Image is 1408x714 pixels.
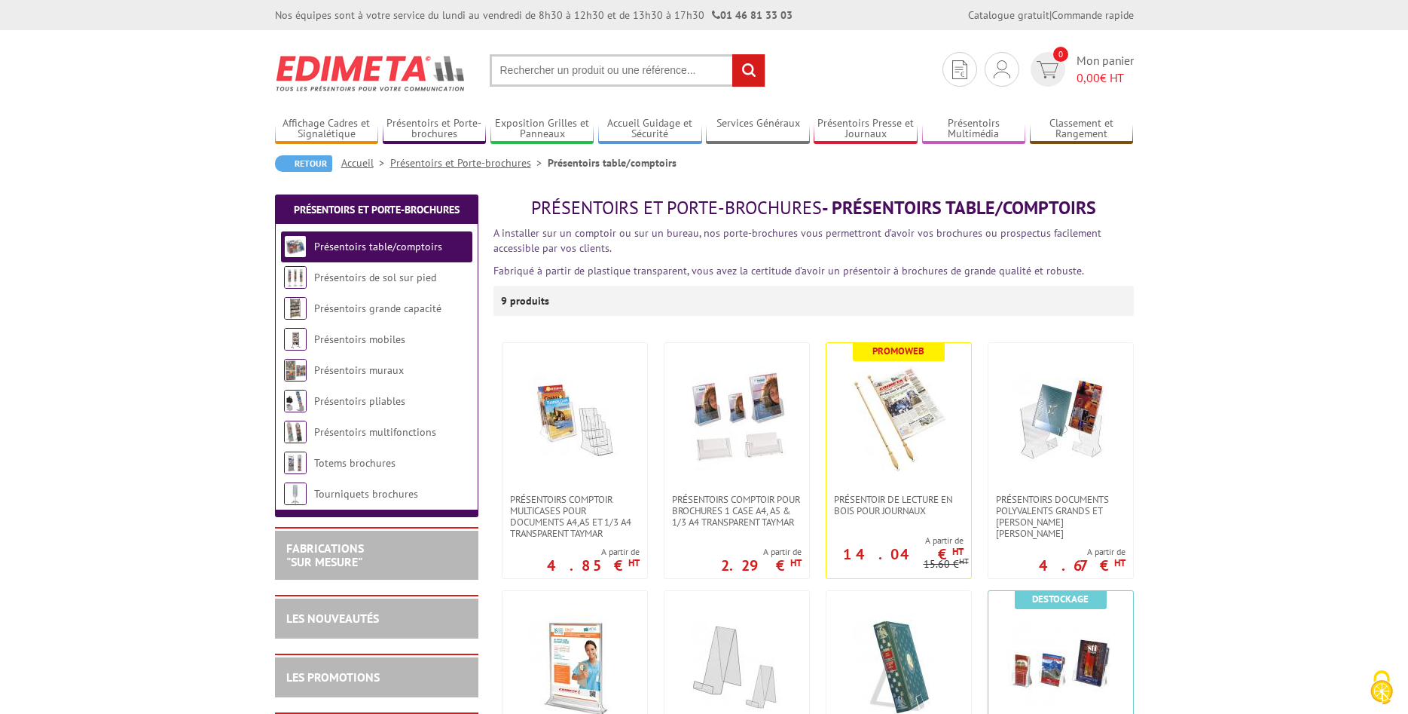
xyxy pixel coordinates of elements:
[790,556,802,569] sup: HT
[922,117,1026,142] a: Présentoirs Multimédia
[522,366,628,471] img: Présentoirs comptoir multicases POUR DOCUMENTS A4,A5 ET 1/3 A4 TRANSPARENT TAYMAR
[284,359,307,382] img: Présentoirs muraux
[314,240,442,253] a: Présentoirs table/comptoirs
[548,155,677,170] li: Présentoirs table/comptoirs
[988,494,1133,539] a: Présentoirs Documents Polyvalents Grands et [PERSON_NAME] [PERSON_NAME]
[994,60,1010,78] img: devis rapide
[1030,117,1134,142] a: Classement et Rangement
[628,556,640,569] sup: HT
[1363,669,1400,706] img: Cookies (fenêtre modale)
[1008,366,1113,471] img: Présentoirs Documents Polyvalents Grands et Petits Modèles
[284,483,307,505] img: Tourniquets brochures
[314,332,405,346] a: Présentoirs mobiles
[284,390,307,412] img: Présentoirs pliables
[284,328,307,351] img: Présentoirs mobiles
[286,541,364,569] a: FABRICATIONS"Sur Mesure"
[493,264,1084,277] font: Fabriqué à partir de plastique transparent, vous avez la certitude d’avoir un présentoir à brochu...
[1039,546,1125,558] span: A partir de
[383,117,487,142] a: Présentoirs et Porte-brochures
[390,156,548,170] a: Présentoirs et Porte-brochures
[547,561,640,570] p: 4.85 €
[314,302,441,315] a: Présentoirs grande capacité
[968,8,1134,23] div: |
[846,366,951,471] img: Présentoir de lecture en bois pour journaux
[826,494,971,516] a: Présentoir de lecture en bois pour journaux
[1114,556,1125,569] sup: HT
[721,561,802,570] p: 2.29 €
[1355,663,1408,714] button: Cookies (fenêtre modale)
[732,54,765,87] input: rechercher
[996,494,1125,539] span: Présentoirs Documents Polyvalents Grands et [PERSON_NAME] [PERSON_NAME]
[501,286,557,316] p: 9 produits
[598,117,702,142] a: Accueil Guidage et Sécurité
[341,156,390,170] a: Accueil
[959,556,969,566] sup: HT
[1077,70,1100,85] span: 0,00
[284,297,307,320] img: Présentoirs grande capacité
[834,494,964,516] span: Présentoir de lecture en bois pour journaux
[314,394,405,408] a: Présentoirs pliables
[502,494,647,539] a: Présentoirs comptoir multicases POUR DOCUMENTS A4,A5 ET 1/3 A4 TRANSPARENT TAYMAR
[684,366,790,471] img: PRÉSENTOIRS COMPTOIR POUR BROCHURES 1 CASE A4, A5 & 1/3 A4 TRANSPARENT taymar
[284,235,307,258] img: Présentoirs table/comptoirs
[284,421,307,443] img: Présentoirs multifonctions
[275,45,467,101] img: Edimeta
[672,494,802,528] span: PRÉSENTOIRS COMPTOIR POUR BROCHURES 1 CASE A4, A5 & 1/3 A4 TRANSPARENT taymar
[314,425,436,439] a: Présentoirs multifonctions
[1077,69,1134,87] span: € HT
[275,155,332,172] a: Retour
[510,494,640,539] span: Présentoirs comptoir multicases POUR DOCUMENTS A4,A5 ET 1/3 A4 TRANSPARENT TAYMAR
[314,363,404,377] a: Présentoirs muraux
[314,456,396,470] a: Totems brochures
[314,271,436,284] a: Présentoirs de sol sur pied
[547,546,640,558] span: A partir de
[1027,52,1134,87] a: devis rapide 0 Mon panier 0,00€ HT
[490,54,765,87] input: Rechercher un produit ou une référence...
[490,117,594,142] a: Exposition Grilles et Panneaux
[712,8,793,22] strong: 01 46 81 33 03
[1077,52,1134,87] span: Mon panier
[843,550,964,559] p: 14.04 €
[275,8,793,23] div: Nos équipes sont à votre service du lundi au vendredi de 8h30 à 12h30 et de 13h30 à 17h30
[872,345,924,357] b: Promoweb
[826,535,964,547] span: A partir de
[952,60,967,79] img: devis rapide
[284,266,307,289] img: Présentoirs de sol sur pied
[664,494,809,528] a: PRÉSENTOIRS COMPTOIR POUR BROCHURES 1 CASE A4, A5 & 1/3 A4 TRANSPARENT taymar
[314,487,418,501] a: Tourniquets brochures
[531,196,822,219] span: Présentoirs et Porte-brochures
[706,117,810,142] a: Services Généraux
[493,198,1134,218] h1: - Présentoirs table/comptoirs
[275,117,379,142] a: Affichage Cadres et Signalétique
[1039,561,1125,570] p: 4.67 €
[294,203,460,216] a: Présentoirs et Porte-brochures
[493,226,1101,255] font: A installer sur un comptoir ou sur un bureau, nos porte-brochures vous permettront d’avoir vos br...
[924,559,969,570] p: 15.60 €
[284,452,307,474] img: Totems brochures
[814,117,918,142] a: Présentoirs Presse et Journaux
[968,8,1049,22] a: Catalogue gratuit
[1032,593,1089,605] b: Destockage
[952,545,964,558] sup: HT
[1052,8,1134,22] a: Commande rapide
[1037,61,1058,78] img: devis rapide
[1053,47,1068,62] span: 0
[721,546,802,558] span: A partir de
